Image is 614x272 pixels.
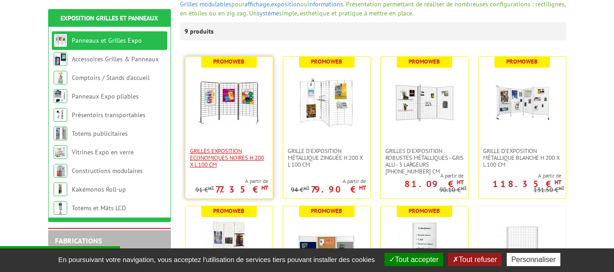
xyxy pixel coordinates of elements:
sup: HT [359,184,366,192]
a: système [257,9,279,17]
sup: HT [457,178,464,186]
span: Grilles Exposition Economiques Noires H 200 x L 100 cm [190,148,268,168]
img: Kakémonos Roll-up [54,183,67,196]
button: Tout accepter [384,253,443,266]
sup: HT [461,185,467,191]
img: Constructions modulaires [54,164,67,178]
sup: HT [304,185,309,191]
p: 90.10 € [439,187,467,193]
span: A partir de [381,172,464,179]
sup: HT [261,184,268,192]
button: Personnaliser (fenêtre modale) [507,253,560,266]
p: 131.50 € [534,187,564,193]
a: Constructions modulaires [72,167,143,175]
a: Grille d'exposition métallique blanche H 200 x L 100 cm [479,148,566,168]
a: Panneaux et Grilles Expo [72,36,142,45]
img: Comptoirs / Stands d'accueil [54,71,67,84]
p: 91 € [195,187,214,193]
span: Grille d'exposition métallique Zinguée H 200 x L 100 cm [288,148,366,168]
img: Totems publicitaires [54,127,67,140]
img: Grille d'exposition métallique blanche H 200 x L 100 cm [490,70,554,134]
button: Tout refuser [448,253,501,266]
sup: HT [554,178,561,186]
a: Grilles Exposition Economiques Noires H 200 x L 100 cm [185,148,273,168]
a: Totems publicitaires [72,129,128,138]
img: Totems et Mâts LCD [54,201,67,215]
a: Kakémonos Roll-up [72,185,126,193]
b: Promoweb [409,58,440,65]
img: Présentoirs transportables [54,108,67,122]
img: Grilles Exposition Economiques Noires H 200 x L 100 cm [197,70,261,134]
sup: HT [208,185,214,191]
img: Grilles d'exposition robustes métalliques - gris alu - 3 largeurs 70-100-120 cm [393,70,456,134]
b: Promoweb [409,207,440,215]
img: Accessoires Grilles & Panneaux [54,52,67,66]
a: Accessoires Grilles & Panneaux [72,55,159,63]
img: Vitrines Expo en verre [54,145,67,159]
b: Promoweb [506,58,538,65]
span: A partir de [195,178,268,185]
p: 9 produits [185,22,219,40]
b: Promoweb [213,58,245,65]
p: 81.09 € [404,181,464,187]
b: Promoweb [213,207,245,215]
img: Grille d'exposition métallique Zinguée H 200 x L 100 cm [295,70,359,134]
a: Exposition Grilles et Panneaux [60,14,158,22]
a: Grille d'exposition métallique Zinguée H 200 x L 100 cm [283,148,370,168]
p: 77.35 € [215,187,268,192]
a: Panneaux Expo pliables [72,92,139,100]
a: Présentoirs transportables [72,111,145,119]
sup: HT [559,185,564,191]
span: Grille d'exposition métallique blanche H 200 x L 100 cm [483,148,561,168]
b: Promoweb [311,58,342,65]
span: En poursuivant votre navigation, vous acceptez l'utilisation de services tiers pouvant installer ... [54,256,379,263]
a: Grilles d'exposition robustes métalliques - gris alu - 3 largeurs [PHONE_NUMBER] cm [381,148,468,175]
span: A partir de [479,172,561,179]
b: Promoweb [311,207,342,215]
a: Vitrines Expo en verre [72,148,134,156]
img: Panneaux et Grilles Expo [54,34,67,47]
p: 94 € [291,187,309,193]
a: Comptoirs / Stands d'accueil [72,74,150,82]
img: Panneaux Expo pliables [54,89,67,103]
p: 118.35 € [493,181,561,187]
span: A partir de [291,178,366,185]
span: Grilles d'exposition robustes métalliques - gris alu - 3 largeurs [PHONE_NUMBER] cm [385,148,464,175]
p: 79.90 € [311,187,366,192]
